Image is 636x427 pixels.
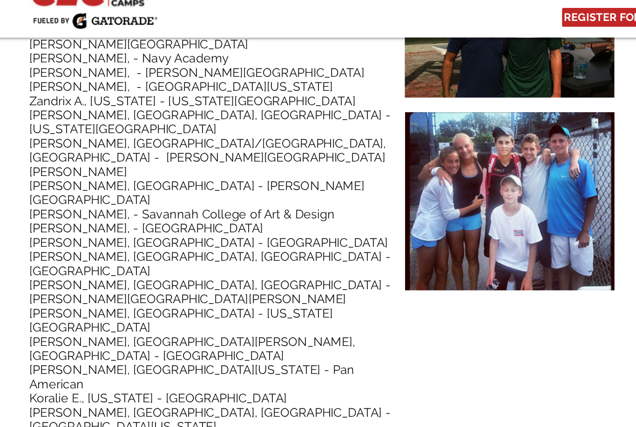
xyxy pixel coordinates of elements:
[90,144,322,163] span: [PERSON_NAME], [GEOGRAPHIC_DATA] - [PERSON_NAME][GEOGRAPHIC_DATA]
[90,330,302,349] span: [PERSON_NAME], [US_STATE], [GEOGRAPHIC_DATA] - [GEOGRAPHIC_DATA]
[496,10,545,21] p: Contact Us
[248,10,291,21] p: Overview
[90,75,300,85] span: [PERSON_NAME], - [GEOGRAPHIC_DATA][US_STATE]
[90,85,316,95] span: Zandrix A., [US_STATE] - [US_STATE][GEOGRAPHIC_DATA]
[460,27,543,38] span: REGISTER FOR A CAMP
[90,163,301,173] span: [PERSON_NAME], - Savannah College of Art & Design
[90,349,345,369] span: [PERSON_NAME], Ft. [GEOGRAPHIC_DATA], [GEOGRAPHIC_DATA] - [GEOGRAPHIC_DATA][US_STATE]
[90,56,228,66] span: [PERSON_NAME], - Navy Academy
[246,10,293,21] a: Overview
[90,232,300,251] span: [PERSON_NAME], [GEOGRAPHIC_DATA] - [US_STATE][GEOGRAPHIC_DATA]
[90,369,340,388] span: [PERSON_NAME], [GEOGRAPHIC_DATA], [GEOGRAPHIC_DATA] - College of [PERSON_NAME] & [PERSON_NAME]
[90,66,322,75] span: [PERSON_NAME], - [PERSON_NAME][GEOGRAPHIC_DATA]
[90,291,268,300] span: Koralie E., [US_STATE] - [GEOGRAPHIC_DATA]
[90,5,190,26] img: CEC Logo Primary_edited.jpg
[90,173,252,183] span: [PERSON_NAME], - [GEOGRAPHIC_DATA]
[90,251,315,271] span: [PERSON_NAME], [GEOGRAPHIC_DATA][PERSON_NAME], [GEOGRAPHIC_DATA] - [GEOGRAPHIC_DATA]
[90,300,340,320] span: [PERSON_NAME], [GEOGRAPHIC_DATA], [GEOGRAPHIC_DATA] - [GEOGRAPHIC_DATA][US_STATE]
[90,212,340,232] span: [PERSON_NAME], [GEOGRAPHIC_DATA], [GEOGRAPHIC_DATA] - [PERSON_NAME][GEOGRAPHIC_DATA][PERSON_NAME]
[362,10,431,21] p: Camp Highlights
[294,10,359,21] a: Coaching Staff
[494,10,547,21] a: Contact Us
[436,10,491,21] p: Testimonials
[296,10,358,21] p: Coaching Staff
[90,115,337,144] span: [PERSON_NAME], [GEOGRAPHIC_DATA]/[GEOGRAPHIC_DATA], [GEOGRAPHIC_DATA] - [PERSON_NAME][GEOGRAPHIC_...
[90,320,284,330] span: [PERSON_NAME], Plantation, FL - Flagler College
[90,408,338,418] span: [PERSON_NAME], [GEOGRAPHIC_DATA] - [GEOGRAPHIC_DATA]
[90,271,315,291] span: [PERSON_NAME], [GEOGRAPHIC_DATA][US_STATE] - Pan American
[458,26,544,39] a: REGISTER FOR A CAMP
[90,95,340,115] span: [PERSON_NAME], [GEOGRAPHIC_DATA], [GEOGRAPHIC_DATA] - [US_STATE][GEOGRAPHIC_DATA]
[90,388,338,408] span: [PERSON_NAME], [GEOGRAPHIC_DATA] - [GEOGRAPHIC_DATA][US_STATE]
[350,98,494,221] img: ottawa camp alumni.jpg
[93,29,179,41] img: Fueled by Gatorade.png
[239,10,547,21] nav: Site
[434,10,493,21] a: Testimonials
[360,10,433,21] a: Camp Highlights
[90,193,340,212] span: [PERSON_NAME], [GEOGRAPHIC_DATA], [GEOGRAPHIC_DATA] - [GEOGRAPHIC_DATA]
[90,183,338,193] span: [PERSON_NAME], [GEOGRAPHIC_DATA] - [GEOGRAPHIC_DATA]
